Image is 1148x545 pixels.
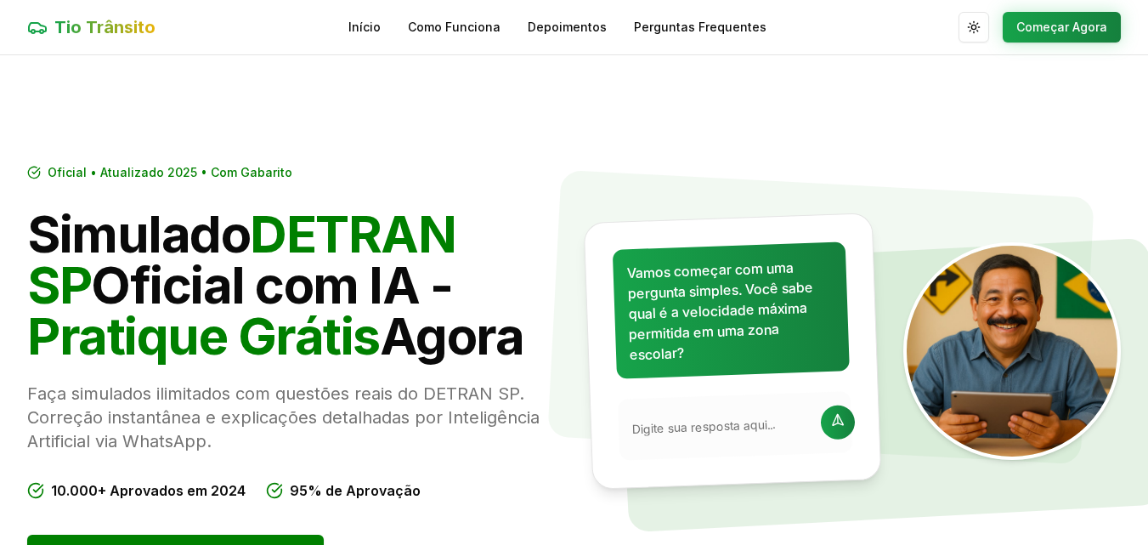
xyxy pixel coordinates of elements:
[408,19,500,36] a: Como Funciona
[27,208,561,361] h1: Simulado Oficial com IA - Agora
[626,256,835,365] p: Vamos começar com uma pergunta simples. Você sabe qual é a velocidade máxima permitida em uma zon...
[48,164,292,181] span: Oficial • Atualizado 2025 • Com Gabarito
[1003,12,1121,43] button: Começar Agora
[634,19,766,36] a: Perguntas Frequentes
[27,15,156,39] a: Tio Trânsito
[51,480,246,501] span: 10.000+ Aprovados em 2024
[27,305,380,366] span: Pratique Grátis
[348,19,381,36] a: Início
[27,382,561,453] p: Faça simulados ilimitados com questões reais do DETRAN SP. Correção instantânea e explicações det...
[528,19,607,36] a: Depoimentos
[903,242,1121,460] img: Tio Trânsito
[290,480,421,501] span: 95% de Aprovação
[54,15,156,39] span: Tio Trânsito
[631,415,811,438] input: Digite sua resposta aqui...
[27,203,455,315] span: DETRAN SP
